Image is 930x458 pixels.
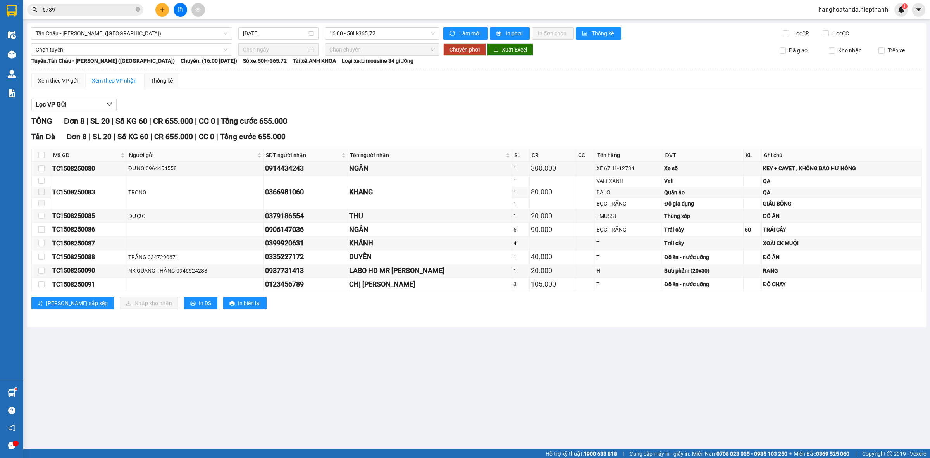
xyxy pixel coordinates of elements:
button: Lọc VP Gửi [31,99,117,111]
span: CR 655.000 [154,132,193,141]
button: syncLàm mới [443,27,488,40]
span: | [89,132,91,141]
div: ĐỒ ĂN [763,253,920,261]
div: RĂNG [763,266,920,275]
span: question-circle [8,407,15,414]
span: Số KG 60 [117,132,148,141]
span: hanghoatanda.hiepthanh [812,5,894,14]
div: TRỌNG [128,188,262,197]
div: QA [763,177,920,185]
span: Kho nhận [835,46,865,55]
div: TC1508250088 [52,252,126,262]
div: Vali [664,177,742,185]
img: warehouse-icon [8,70,16,78]
div: TC1508250087 [52,239,126,248]
button: plus [155,3,169,17]
span: SĐT người nhận [266,151,340,159]
div: TC1508250086 [52,225,126,234]
span: Đơn 8 [67,132,87,141]
div: TC1508250083 [52,187,126,197]
td: TC1508250085 [51,209,127,223]
td: KHÁNH [348,237,512,250]
div: QA [763,188,920,197]
span: bar-chart [582,31,589,37]
div: 1 [513,177,528,185]
button: Chuyển phơi [443,43,486,56]
span: caret-down [915,6,922,13]
td: LABO HD MR ĐÔ [348,264,512,278]
div: Đồ ăn - nước uống [664,253,742,261]
div: T [596,239,662,247]
span: In biên lai [238,299,260,308]
span: Chọn chuyến [329,44,435,55]
img: logo-vxr [7,5,17,17]
img: solution-icon [8,89,16,97]
div: 0399920631 [265,238,347,249]
div: TRẮNG 0347290671 [128,253,262,261]
div: 20.000 [531,211,575,221]
div: KHÁNH [349,238,510,249]
div: BALO [596,188,662,197]
div: GIẤU BÔNG [763,199,920,208]
button: In đơn chọn [532,27,574,40]
strong: 0369 525 060 [816,451,849,457]
span: | [86,116,88,126]
th: ĐVT [663,149,743,162]
div: Xem theo VP nhận [92,76,137,85]
span: 16:00 - 50H-365.72 [329,28,435,39]
div: 300.000 [531,163,575,174]
div: ĐỒ CHAY [763,280,920,289]
span: Chuyến: (16:00 [DATE]) [181,57,237,65]
div: DUYÊN [349,251,510,262]
div: 0937731413 [265,265,347,276]
td: TC1508250086 [51,223,127,237]
button: downloadXuất Excel [487,43,533,56]
div: KEY + CAVET , KHÔNG BAO HƯ HỔNG [763,164,920,173]
td: TC1508250088 [51,250,127,264]
div: Thống kê [151,76,173,85]
span: | [217,116,219,126]
div: 90.000 [531,224,575,235]
img: warehouse-icon [8,50,16,59]
div: TC1508250090 [52,266,126,275]
div: XOÀI CK MUỘI [763,239,920,247]
span: printer [229,301,235,307]
span: download [493,47,499,53]
button: printerIn DS [184,297,217,309]
span: SL 20 [90,116,110,126]
span: Tổng cước 655.000 [220,132,286,141]
div: 3 [513,280,528,289]
strong: 0708 023 035 - 0935 103 250 [716,451,787,457]
div: H [596,266,662,275]
span: plus [160,7,165,12]
td: NGÂN [348,223,512,237]
div: 0123456789 [265,279,347,290]
img: warehouse-icon [8,389,16,397]
td: THU [348,209,512,223]
div: ĐỪNG 0964454558 [128,164,262,173]
span: message [8,442,15,449]
div: NGÂN [349,224,510,235]
div: Trái cây [664,225,742,234]
div: BỌC TRẮNG [596,199,662,208]
div: T [596,280,662,289]
span: Đã giao [786,46,811,55]
th: Tên hàng [595,149,663,162]
div: Xem theo VP gửi [38,76,78,85]
input: 15/08/2025 [243,29,307,38]
div: 60 [745,225,760,234]
div: 0335227172 [265,251,347,262]
td: 0335227172 [264,250,348,264]
div: 1 [513,164,528,173]
td: 0906147036 [264,223,348,237]
td: KHANG [348,176,512,209]
td: TC1508250087 [51,237,127,250]
div: TC1508250091 [52,280,126,289]
div: 0906147036 [265,224,347,235]
span: | [195,116,197,126]
td: 0399920631 [264,237,348,250]
div: VALI XANH [596,177,662,185]
span: sort-ascending [38,301,43,307]
span: Tân Châu - Hồ Chí Minh (Giường) [36,28,227,39]
th: CR [530,149,576,162]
